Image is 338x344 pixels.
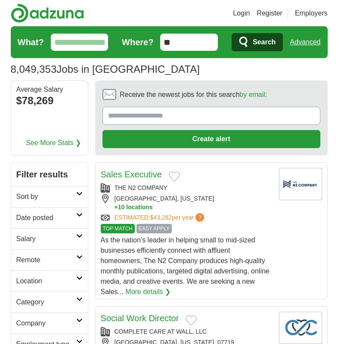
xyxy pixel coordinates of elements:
label: Where? [122,36,153,49]
div: COMPLETE CARE AT WALL, LLC [101,327,272,336]
h2: Filter results [11,163,88,186]
h2: Date posted [16,213,76,223]
span: ? [195,213,204,222]
span: + [115,203,118,211]
a: Category [11,291,88,313]
label: What? [18,36,44,49]
span: 8,049,353 [11,62,57,77]
a: See More Stats ❯ [26,138,81,148]
a: Company [11,313,88,334]
h2: Company [16,318,76,329]
a: ESTIMATED:$43,282per year? [115,213,206,222]
h2: Remote [16,255,76,265]
a: Sort by [11,186,88,207]
a: Sales Executive [101,170,162,179]
img: Adzuna logo [11,3,84,23]
button: Add to favorite jobs [169,171,180,182]
a: Register [257,8,282,19]
h2: Salary [16,234,76,244]
a: Employers [295,8,328,19]
a: Remote [11,249,88,270]
img: Company logo [279,168,322,200]
span: TOP MATCH [101,224,135,233]
h2: Category [16,297,76,307]
img: Company logo [279,312,322,344]
button: +10 locations [115,203,272,211]
button: Add to favorite jobs [186,315,197,325]
button: Create alert [102,130,320,148]
span: Receive the newest jobs for this search : [120,90,267,100]
div: THE N2 COMPANY [101,183,272,192]
h1: Jobs in [GEOGRAPHIC_DATA] [11,63,200,75]
a: More details ❯ [125,287,171,297]
div: [GEOGRAPHIC_DATA], [US_STATE] [101,194,272,211]
div: $78,269 [16,93,83,108]
button: Search [232,33,283,51]
h2: Location [16,276,76,286]
span: As the nation’s leader in helping small to mid-sized businesses efficiently connect with affluent... [101,236,270,295]
a: Salary [11,228,88,249]
h2: Sort by [16,192,76,202]
a: Date posted [11,207,88,228]
span: EASY APPLY [136,224,172,233]
span: Search [253,34,276,51]
a: Location [11,270,88,291]
a: Advanced [290,34,320,51]
a: Social Work Director [101,313,179,323]
a: by email [239,91,265,98]
a: Login [233,8,250,19]
div: Average Salary [16,86,83,93]
span: $43,282 [150,214,172,221]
